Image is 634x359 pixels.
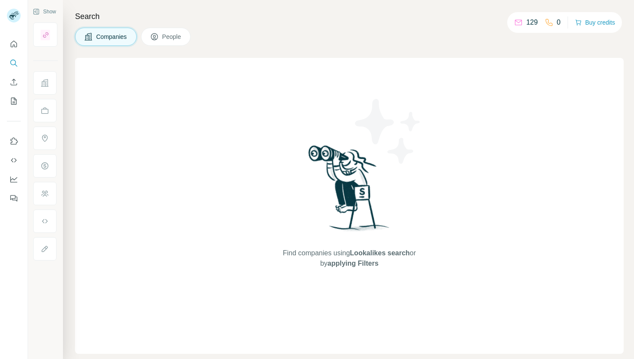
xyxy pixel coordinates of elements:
[162,32,182,41] span: People
[7,55,21,71] button: Search
[350,249,410,257] span: Lookalikes search
[7,74,21,90] button: Enrich CSV
[7,133,21,149] button: Use Surfe on LinkedIn
[575,16,615,29] button: Buy credits
[526,17,538,28] p: 129
[7,93,21,109] button: My lists
[96,32,128,41] span: Companies
[7,191,21,206] button: Feedback
[327,260,378,267] span: applying Filters
[7,172,21,187] button: Dashboard
[7,152,21,168] button: Use Surfe API
[280,248,418,269] span: Find companies using or by
[557,17,561,28] p: 0
[349,92,427,170] img: Surfe Illustration - Stars
[7,36,21,52] button: Quick start
[75,10,624,22] h4: Search
[27,5,62,18] button: Show
[304,143,394,239] img: Surfe Illustration - Woman searching with binoculars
